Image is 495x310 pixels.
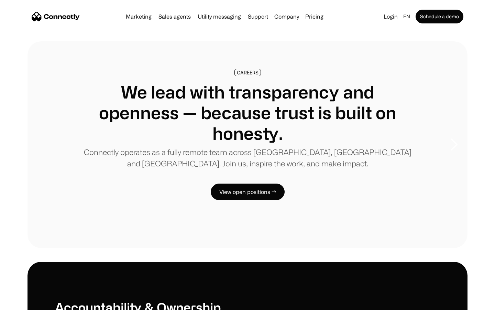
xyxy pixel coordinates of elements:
div: 1 of 8 [27,41,467,248]
aside: Language selected: English [7,297,41,308]
div: Company [272,12,301,21]
a: Schedule a demo [416,10,463,23]
a: Sales agents [156,14,194,19]
a: Login [381,12,400,21]
div: carousel [27,41,467,248]
a: Marketing [123,14,154,19]
a: View open positions → [211,184,285,200]
div: CAREERS [237,70,258,75]
div: en [400,12,414,21]
div: next slide [440,110,467,179]
a: Pricing [302,14,326,19]
div: Company [274,12,299,21]
h1: We lead with transparency and openness — because trust is built on honesty. [82,82,412,144]
p: Connectly operates as a fully remote team across [GEOGRAPHIC_DATA], [GEOGRAPHIC_DATA] and [GEOGRA... [82,146,412,169]
ul: Language list [14,298,41,308]
a: home [32,11,80,22]
a: Support [245,14,271,19]
div: en [403,12,410,21]
a: Utility messaging [195,14,244,19]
